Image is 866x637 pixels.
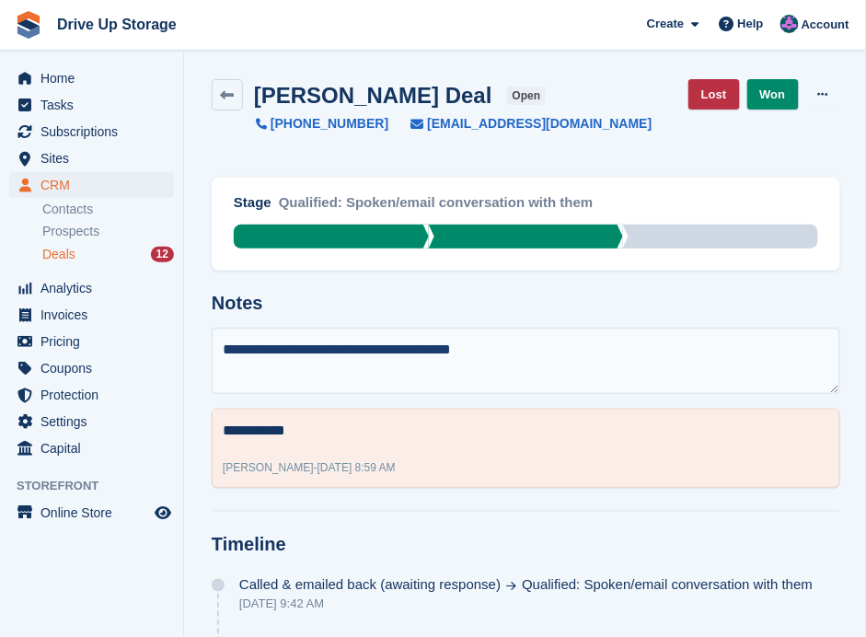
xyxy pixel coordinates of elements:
h2: Timeline [212,534,840,555]
span: Home [40,65,151,91]
span: Sites [40,145,151,171]
span: Pricing [40,329,151,354]
span: Called & emailed back (awaiting response) [239,577,501,592]
a: Contacts [42,201,174,218]
a: menu [9,172,174,198]
h2: Notes [212,293,840,314]
span: Capital [40,435,151,461]
a: menu [9,435,174,461]
span: open [507,87,547,105]
a: menu [9,92,174,118]
span: Prospects [42,223,99,240]
div: [DATE] 9:42 AM [239,596,813,610]
a: menu [9,302,174,328]
span: Protection [40,382,151,408]
a: Lost [688,79,739,110]
a: Prospects [42,222,174,241]
span: Deals [42,246,75,263]
h2: [PERSON_NAME] Deal [254,83,492,108]
div: - [223,459,396,476]
a: menu [9,65,174,91]
span: [DATE] 8:59 AM [318,461,396,474]
span: Analytics [40,275,151,301]
a: Preview store [152,502,174,524]
span: CRM [40,172,151,198]
a: [EMAIL_ADDRESS][DOMAIN_NAME] [388,114,652,133]
span: [PHONE_NUMBER] [271,114,388,133]
a: menu [9,119,174,145]
img: Andy [780,15,799,33]
span: Coupons [40,355,151,381]
span: [PERSON_NAME] [223,461,314,474]
span: Settings [40,409,151,434]
span: Invoices [40,302,151,328]
div: Stage [234,192,271,214]
a: menu [9,355,174,381]
a: Won [747,79,799,110]
a: [PHONE_NUMBER] [256,114,388,133]
span: Tasks [40,92,151,118]
img: stora-icon-8386f47178a22dfd0bd8f6a31ec36ba5ce8667c1dd55bd0f319d3a0aa187defe.svg [15,11,42,39]
span: Help [738,15,764,33]
div: 12 [151,247,174,262]
span: Account [802,16,849,34]
div: Qualified: Spoken/email conversation with them [279,192,594,225]
a: menu [9,275,174,301]
a: menu [9,500,174,526]
span: Storefront [17,477,183,495]
a: menu [9,329,174,354]
span: Qualified: Spoken/email conversation with them [522,577,813,592]
span: Create [647,15,684,33]
span: Online Store [40,500,151,526]
span: [EMAIL_ADDRESS][DOMAIN_NAME] [427,114,652,133]
a: menu [9,382,174,408]
a: menu [9,409,174,434]
a: Drive Up Storage [50,9,184,40]
span: Subscriptions [40,119,151,145]
a: menu [9,145,174,171]
a: Deals 12 [42,245,174,264]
